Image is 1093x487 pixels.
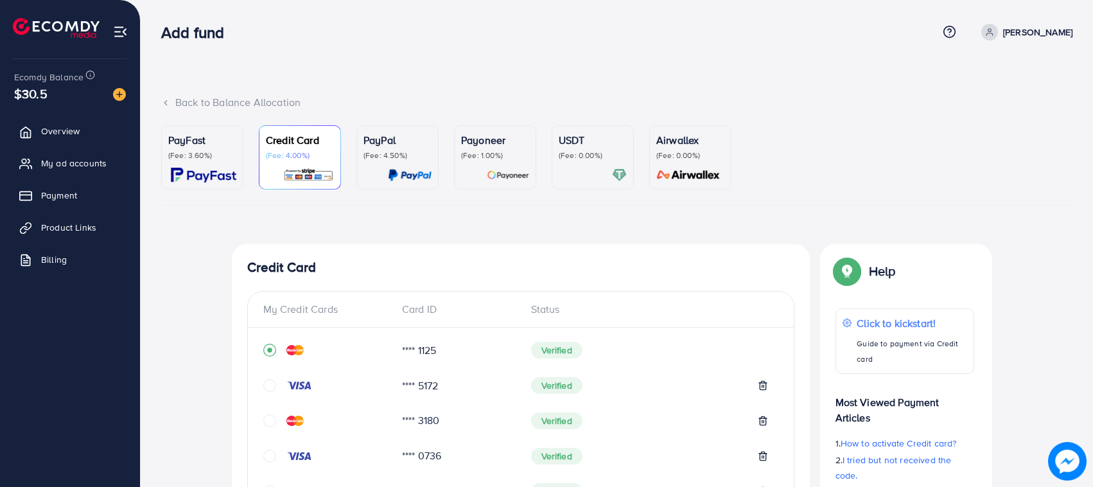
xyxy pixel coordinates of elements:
img: credit [286,451,312,461]
img: credit [286,416,304,426]
p: Airwallex [656,132,724,148]
a: My ad accounts [10,150,130,176]
a: [PERSON_NAME] [976,24,1072,40]
span: I tried but not received the code. [835,454,952,482]
h3: Add fund [161,23,234,42]
span: Verified [531,342,582,359]
img: card [612,168,627,182]
img: card [283,168,334,182]
p: (Fee: 4.00%) [266,150,334,161]
div: Back to Balance Allocation [161,95,1072,110]
svg: circle [263,379,276,392]
a: Overview [10,118,130,144]
p: Payoneer [461,132,529,148]
img: menu [113,24,128,39]
p: USDT [559,132,627,148]
div: Status [521,302,778,317]
p: Most Viewed Payment Articles [835,384,974,425]
p: PayPal [363,132,432,148]
img: logo [13,18,100,38]
img: Popup guide [835,260,859,283]
img: card [171,168,236,182]
p: PayFast [168,132,236,148]
p: (Fee: 0.00%) [656,150,724,161]
span: Verified [531,377,582,394]
span: Ecomdy Balance [14,71,83,84]
img: credit [286,380,312,391]
p: [PERSON_NAME] [1003,24,1072,40]
img: image [113,88,126,101]
span: Overview [41,125,80,137]
img: credit [286,345,304,355]
p: (Fee: 4.50%) [363,150,432,161]
a: Product Links [10,215,130,240]
div: Card ID [392,302,521,317]
p: Credit Card [266,132,334,148]
h4: Credit Card [247,260,794,276]
svg: circle [263,450,276,463]
p: (Fee: 1.00%) [461,150,529,161]
span: Billing [41,253,67,266]
div: My Credit Cards [263,302,392,317]
a: Payment [10,182,130,208]
p: (Fee: 0.00%) [559,150,627,161]
p: Guide to payment via Credit card [857,336,966,367]
a: Billing [10,247,130,272]
span: $30.5 [14,84,48,103]
svg: record circle [263,344,276,357]
p: Help [869,263,896,279]
span: My ad accounts [41,157,107,170]
span: Payment [41,189,77,202]
img: card [487,168,529,182]
p: 1. [835,436,974,451]
span: Verified [531,412,582,429]
img: card [652,168,724,182]
img: image [1048,442,1087,481]
p: (Fee: 3.60%) [168,150,236,161]
img: card [388,168,432,182]
span: Verified [531,448,582,465]
p: Click to kickstart! [857,315,966,331]
span: How to activate Credit card? [841,437,956,450]
p: 2. [835,452,974,483]
span: Product Links [41,221,96,234]
svg: circle [263,414,276,427]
